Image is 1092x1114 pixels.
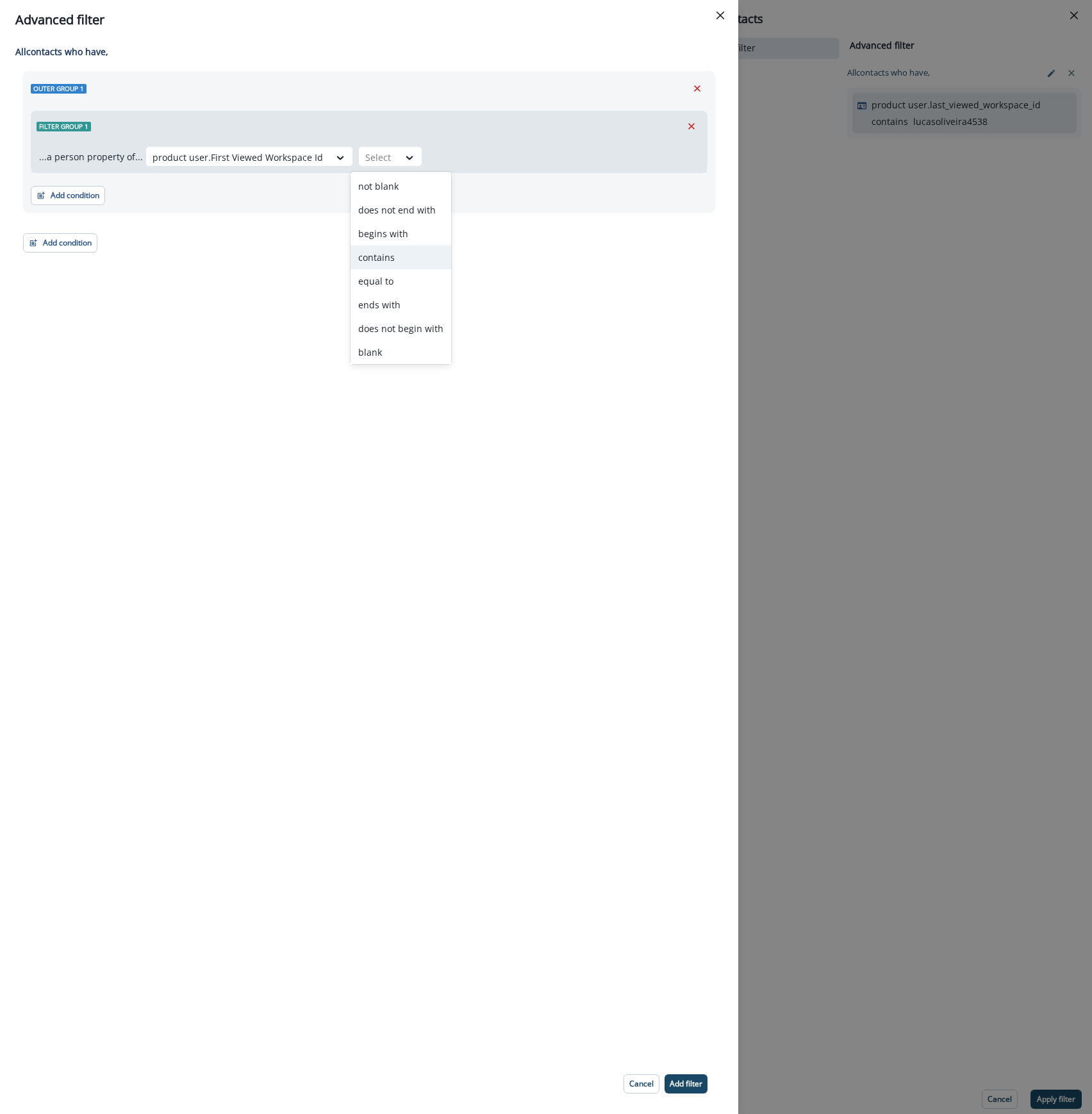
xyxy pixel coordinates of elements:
span: Filter group 1 [37,122,91,131]
div: equal to [351,269,451,293]
span: Outer group 1 [31,84,87,94]
div: does not begin with [351,317,451,340]
div: begins with [351,222,451,245]
div: not blank [351,174,451,198]
p: Add filter [670,1079,702,1088]
p: ...a person property of... [39,150,143,163]
button: Remove [681,117,702,136]
button: Add condition [31,186,105,205]
div: blank [351,340,451,364]
p: Cancel [629,1079,654,1088]
p: All contact s who have, [15,45,715,58]
div: does not end with [351,198,451,222]
button: Add condition [23,233,97,253]
button: Remove [687,79,707,98]
button: Close [710,5,731,26]
button: Cancel [624,1074,659,1093]
div: contains [351,245,451,269]
button: Add filter [665,1074,707,1093]
div: ends with [351,293,451,317]
div: Advanced filter [15,10,723,29]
